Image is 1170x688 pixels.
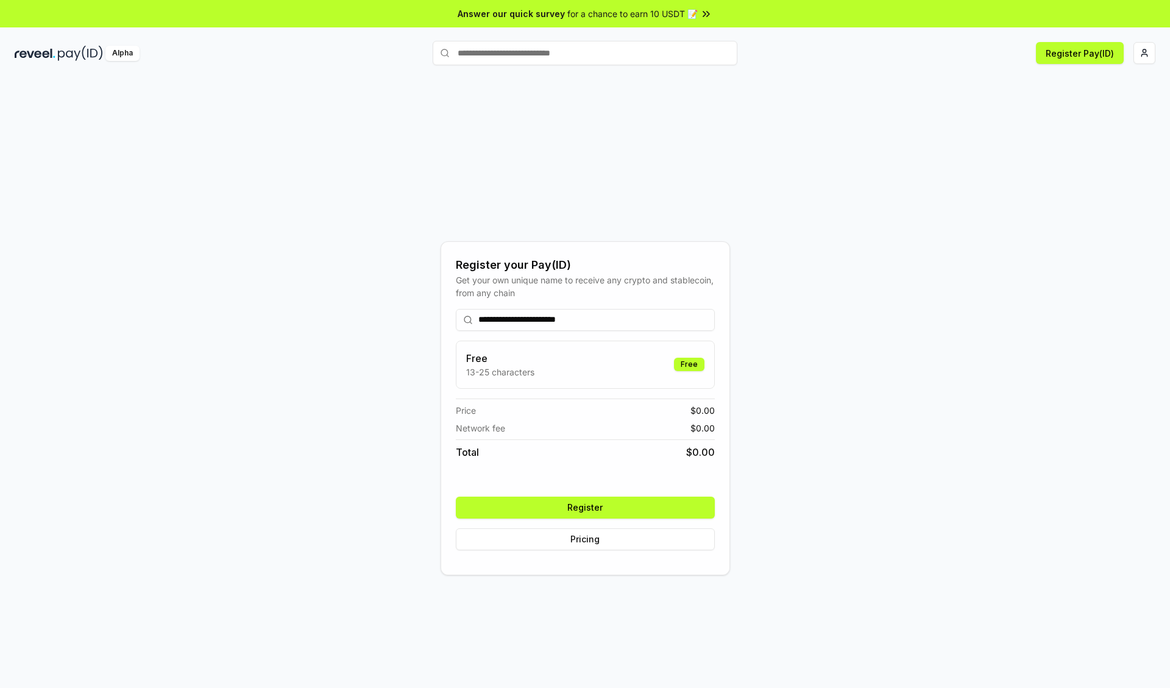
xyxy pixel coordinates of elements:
[466,366,534,378] p: 13-25 characters
[466,351,534,366] h3: Free
[456,528,715,550] button: Pricing
[456,445,479,459] span: Total
[456,422,505,434] span: Network fee
[456,274,715,299] div: Get your own unique name to receive any crypto and stablecoin, from any chain
[1036,42,1124,64] button: Register Pay(ID)
[15,46,55,61] img: reveel_dark
[105,46,140,61] div: Alpha
[456,497,715,519] button: Register
[690,404,715,417] span: $ 0.00
[686,445,715,459] span: $ 0.00
[456,257,715,274] div: Register your Pay(ID)
[690,422,715,434] span: $ 0.00
[458,7,565,20] span: Answer our quick survey
[674,358,704,371] div: Free
[456,404,476,417] span: Price
[58,46,103,61] img: pay_id
[567,7,698,20] span: for a chance to earn 10 USDT 📝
